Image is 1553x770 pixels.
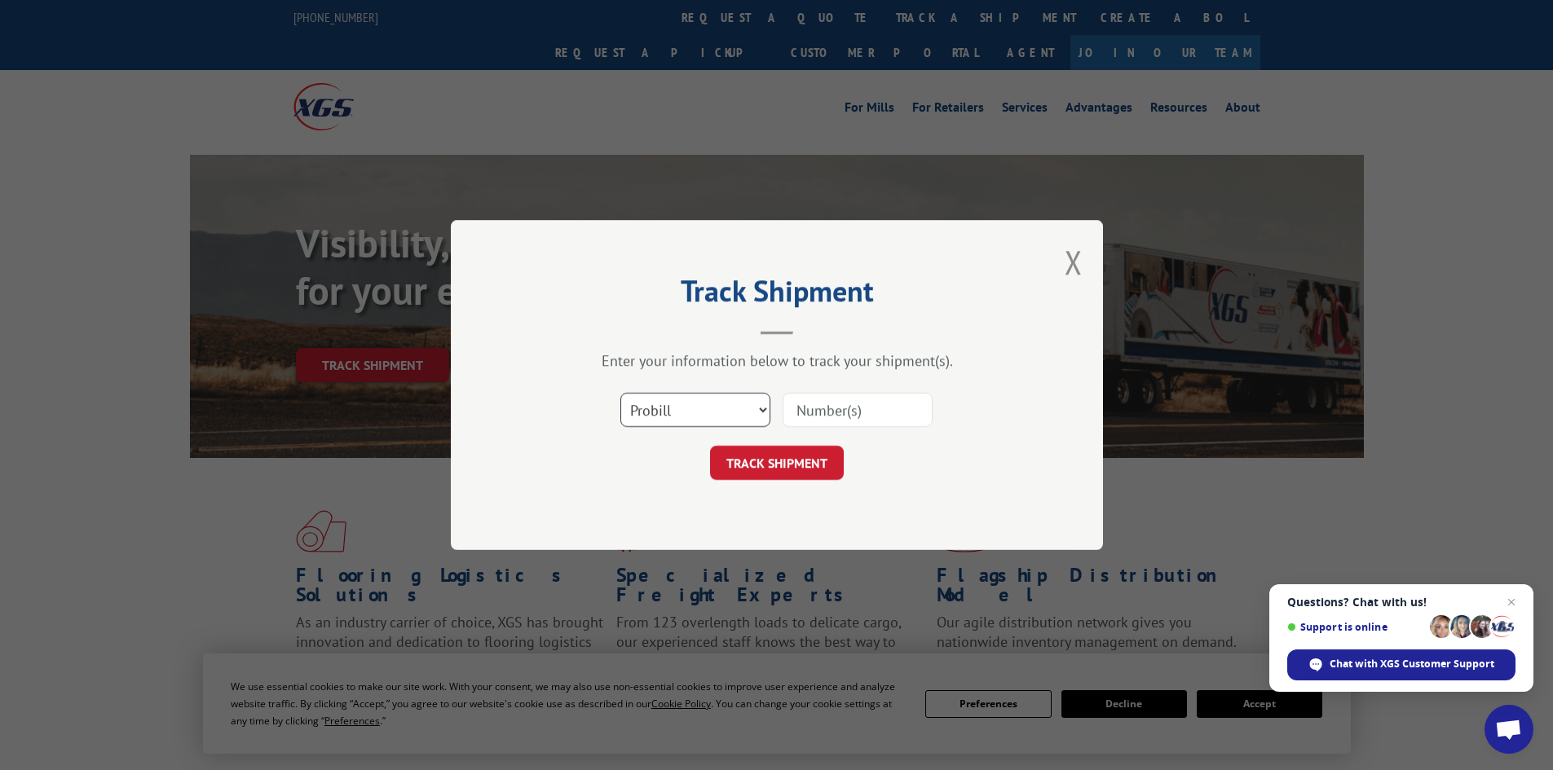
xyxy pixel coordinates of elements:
[532,351,1021,370] div: Enter your information below to track your shipment(s).
[1502,592,1521,612] span: Close chat
[1287,649,1515,680] div: Chat with XGS Customer Support
[1287,596,1515,609] span: Questions? Chat with us!
[1287,621,1424,633] span: Support is online
[783,393,933,427] input: Number(s)
[532,279,1021,310] h2: Track Shipment
[1065,240,1083,284] button: Close modal
[710,446,844,480] button: TRACK SHIPMENT
[1485,705,1533,754] div: Open chat
[1330,657,1494,671] span: Chat with XGS Customer Support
